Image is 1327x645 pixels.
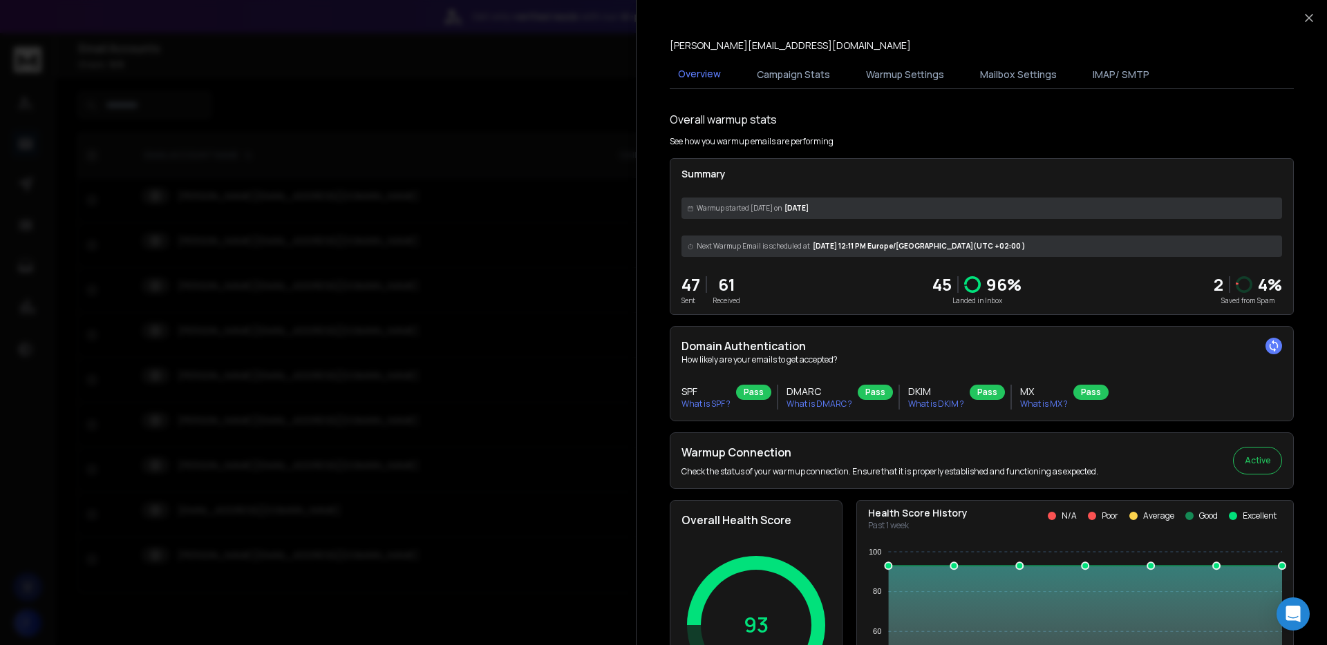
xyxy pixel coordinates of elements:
h2: Domain Authentication [681,338,1282,354]
p: 96 % [986,273,1022,296]
h3: SPF [681,385,731,398]
div: Pass [970,385,1005,400]
h3: DKIM [908,385,964,398]
img: logo_orange.svg [22,22,33,33]
div: Pass [858,385,893,400]
div: Pass [1073,385,1109,400]
p: What is DKIM ? [908,398,964,410]
tspan: 80 [873,587,881,595]
tspan: 100 [869,548,881,556]
p: 47 [681,273,700,296]
div: Keywords by Traffic [153,81,233,90]
img: website_grey.svg [22,36,33,47]
p: N/A [1062,510,1077,521]
strong: 2 [1214,273,1223,296]
p: Health Score History [868,506,968,520]
p: Saved from Spam [1214,296,1282,306]
p: Good [1199,510,1218,521]
h2: Warmup Connection [681,444,1098,461]
div: Open Intercom Messenger [1277,597,1310,630]
div: Domain Overview [53,81,124,90]
p: Summary [681,167,1282,181]
div: v 4.0.25 [39,22,68,33]
p: Received [713,296,740,306]
div: [DATE] [681,198,1282,219]
button: Overview [670,59,729,90]
h1: Overall warmup stats [670,111,777,128]
p: Poor [1102,510,1118,521]
span: Warmup started [DATE] on [697,203,782,213]
tspan: 60 [873,627,881,635]
div: Pass [736,385,771,400]
span: Next Warmup Email is scheduled at [697,241,810,251]
p: See how you warmup emails are performing [670,136,834,147]
p: 61 [713,273,740,296]
h2: Overall Health Score [681,512,831,528]
p: Past 1 week [868,520,968,531]
p: How likely are your emails to get accepted? [681,354,1282,365]
button: IMAP/ SMTP [1084,59,1158,90]
div: [DATE] 12:11 PM Europe/[GEOGRAPHIC_DATA] (UTC +02:00 ) [681,235,1282,257]
p: Excellent [1243,510,1277,521]
button: Warmup Settings [858,59,952,90]
h3: MX [1020,385,1068,398]
button: Mailbox Settings [972,59,1065,90]
button: Campaign Stats [749,59,838,90]
img: tab_domain_overview_orange.svg [37,80,48,91]
p: [PERSON_NAME][EMAIL_ADDRESS][DOMAIN_NAME] [670,39,911,52]
p: What is MX ? [1020,398,1068,410]
p: What is SPF ? [681,398,731,410]
img: tab_keywords_by_traffic_grey.svg [138,80,149,91]
p: 93 [744,613,769,637]
h3: DMARC [787,385,852,398]
p: Average [1143,510,1174,521]
p: Check the status of your warmup connection. Ensure that it is properly established and functionin... [681,466,1098,477]
p: 45 [932,273,952,296]
p: What is DMARC ? [787,398,852,410]
p: Sent [681,296,700,306]
button: Active [1233,447,1282,474]
p: 4 % [1258,273,1282,296]
div: Domain: [URL] [36,36,98,47]
p: Landed in Inbox [932,296,1022,306]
